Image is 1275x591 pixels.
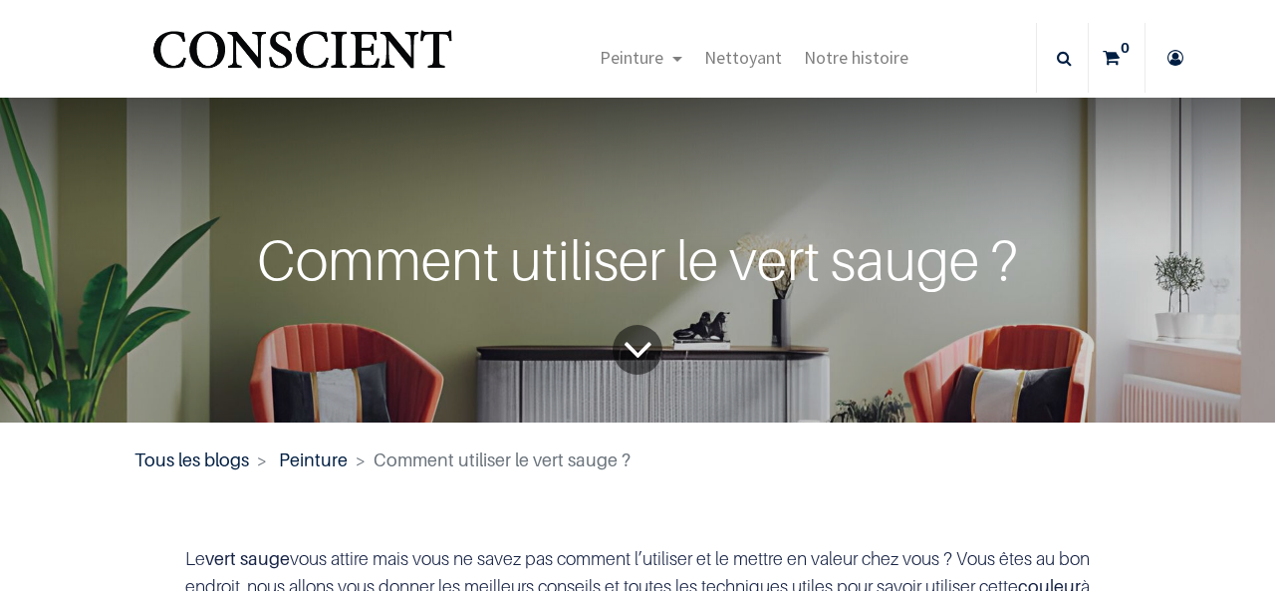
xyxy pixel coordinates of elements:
span: Comment utiliser le vert sauge ? [374,449,631,470]
span: Peinture [600,46,663,69]
a: Logo of Conscient [148,19,456,98]
span: Notre histoire [804,46,908,69]
sup: 0 [1116,38,1135,58]
b: vert sauge [205,548,290,569]
nav: fil d'Ariane [134,446,1141,473]
a: Tous les blogs [134,449,249,470]
a: Peinture [279,449,348,470]
div: Comment utiliser le vert sauge ? [79,218,1196,302]
a: To blog content [613,325,662,375]
iframe: Tidio Chat [1172,462,1266,556]
a: 0 [1089,23,1145,93]
span: Nettoyant [704,46,782,69]
img: Conscient [148,19,456,98]
a: Peinture [589,23,693,93]
i: To blog content [623,309,653,391]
